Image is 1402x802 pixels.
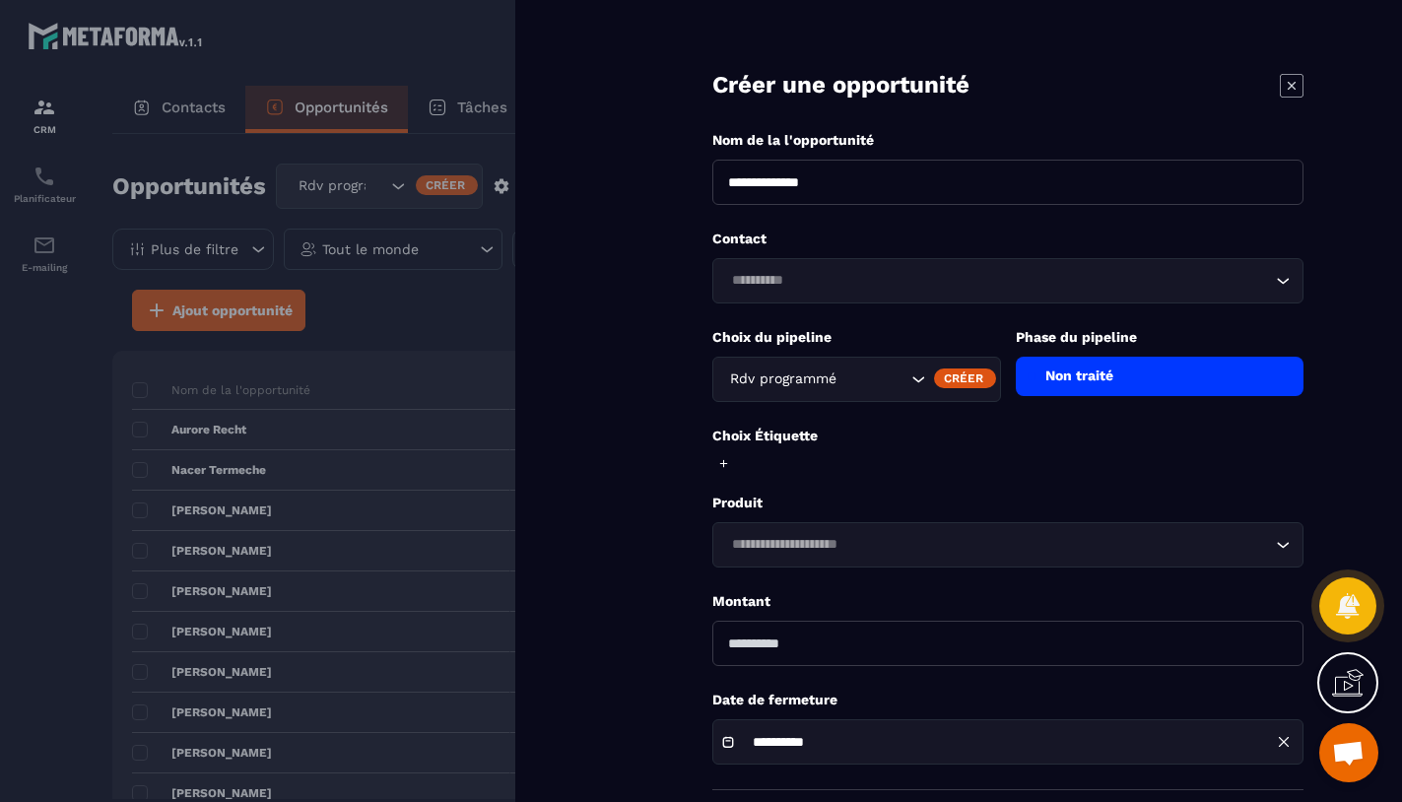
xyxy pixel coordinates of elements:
[712,522,1303,568] div: Search for option
[1016,328,1304,347] p: Phase du pipeline
[712,131,1303,150] p: Nom de la l'opportunité
[725,368,840,390] span: Rdv programmé
[725,270,1271,292] input: Search for option
[712,357,1001,402] div: Search for option
[712,427,1303,445] p: Choix Étiquette
[712,69,969,101] p: Créer une opportunité
[712,230,1303,248] p: Contact
[712,494,1303,512] p: Produit
[712,592,1303,611] p: Montant
[712,328,1001,347] p: Choix du pipeline
[934,368,996,388] div: Créer
[712,258,1303,303] div: Search for option
[712,691,1303,709] p: Date de fermeture
[725,534,1271,556] input: Search for option
[840,368,906,390] input: Search for option
[1319,723,1378,782] a: Ouvrir le chat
